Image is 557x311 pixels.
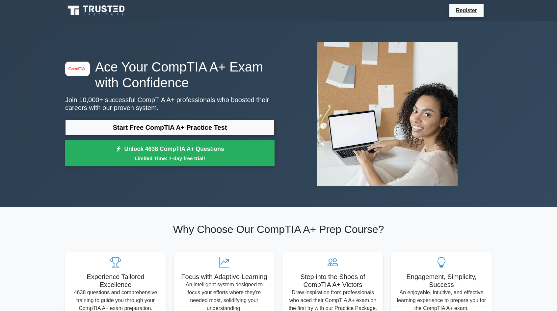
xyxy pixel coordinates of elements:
[65,59,275,91] h1: Ace Your CompTIA A+ Exam with Confidence
[65,96,275,112] p: Join 10,000+ successful CompTIA A+ professionals who boosted their careers with our proven system.
[65,120,275,135] a: Start Free CompTIA A+ Practice Test
[288,273,378,289] h5: Step into the Shoes of CompTIA A+ Victors
[396,273,487,289] h5: Engagement, Simplicity, Success
[70,273,161,289] h5: Experience Tailored Excellence
[73,155,266,162] small: Limited Time: 7-day free trial!
[65,140,275,167] a: Unlock 4638 CompTIA A+ QuestionsLimited Time: 7-day free trial!
[179,273,269,281] h5: Focus with Adaptive Learning
[452,6,481,14] a: Register
[65,223,492,236] h2: Why Choose Our CompTIA A+ Prep Course?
